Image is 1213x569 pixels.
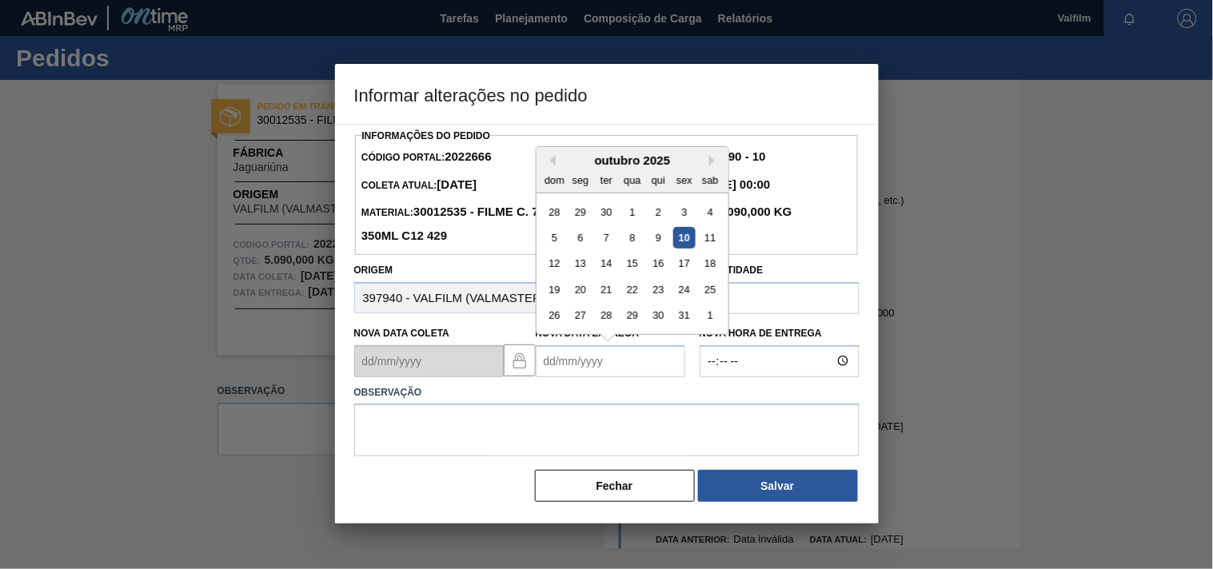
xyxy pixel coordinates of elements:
input: dd/mm/yyyy [354,345,504,377]
label: Nova Data Entrega [536,328,640,339]
div: Choose quarta-feira, 8 de outubro de 2025 [621,227,643,249]
div: month 2025-10 [541,198,723,328]
img: locked [510,351,529,370]
div: Choose domingo, 5 de outubro de 2025 [544,227,565,249]
div: qua [621,169,643,190]
label: Origem [354,265,393,276]
div: Choose quinta-feira, 23 de outubro de 2025 [647,279,668,300]
div: Choose terça-feira, 7 de outubro de 2025 [595,227,616,249]
span: Código Portal: [361,152,492,163]
div: Choose sexta-feira, 17 de outubro de 2025 [673,253,695,274]
div: Choose domingo, 19 de outubro de 2025 [544,279,565,300]
div: Choose sábado, 25 de outubro de 2025 [699,279,720,300]
h3: Informar alterações no pedido [335,64,879,125]
div: Choose domingo, 28 de setembro de 2025 [544,201,565,222]
input: dd/mm/yyyy [536,345,685,377]
strong: 2022666 [445,149,491,163]
label: Observação [354,381,860,404]
div: sex [673,169,695,190]
div: Choose segunda-feira, 20 de outubro de 2025 [569,279,591,300]
label: Informações do Pedido [362,130,491,141]
label: Nova Hora de Entrega [700,322,860,345]
span: Coleta Atual: [361,180,477,191]
div: outubro 2025 [537,153,728,167]
div: Choose quarta-feira, 15 de outubro de 2025 [621,253,643,274]
div: Choose sábado, 1 de novembro de 2025 [699,304,720,326]
button: locked [504,344,536,376]
div: Choose quarta-feira, 1 de outubro de 2025 [621,201,643,222]
div: Choose sexta-feira, 3 de outubro de 2025 [673,201,695,222]
strong: 30012535 - FILME C. 770X65 BC 350ML C12 429 [361,205,594,242]
div: dom [544,169,565,190]
div: Choose sexta-feira, 10 de outubro de 2025 [673,227,695,249]
div: Choose quinta-feira, 16 de outubro de 2025 [647,253,668,274]
button: Salvar [698,470,858,502]
div: Choose sábado, 11 de outubro de 2025 [699,227,720,249]
div: Choose domingo, 26 de outubro de 2025 [544,304,565,326]
div: Choose quinta-feira, 9 de outubro de 2025 [647,227,668,249]
div: Choose sábado, 18 de outubro de 2025 [699,253,720,274]
div: Choose sexta-feira, 24 de outubro de 2025 [673,279,695,300]
div: seg [569,169,591,190]
strong: 5.090,000 KG [714,205,792,218]
strong: [DATE] [437,177,477,191]
div: Choose segunda-feira, 13 de outubro de 2025 [569,253,591,274]
div: Choose sexta-feira, 31 de outubro de 2025 [673,304,695,326]
div: Choose segunda-feira, 29 de setembro de 2025 [569,201,591,222]
label: Quantidade [700,265,764,276]
div: Choose quinta-feira, 2 de outubro de 2025 [647,201,668,222]
div: sab [699,169,720,190]
div: Choose quarta-feira, 29 de outubro de 2025 [621,304,643,326]
button: Next Month [709,155,720,166]
button: Previous Month [545,155,556,166]
div: Choose terça-feira, 28 de outubro de 2025 [595,304,616,326]
strong: [DATE] 00:00 [696,177,770,191]
div: Choose terça-feira, 30 de setembro de 2025 [595,201,616,222]
div: Choose quinta-feira, 30 de outubro de 2025 [647,304,668,326]
div: Choose terça-feira, 14 de outubro de 2025 [595,253,616,274]
div: Choose segunda-feira, 6 de outubro de 2025 [569,227,591,249]
button: Fechar [535,470,695,502]
div: qui [647,169,668,190]
label: Nova Data Coleta [354,328,450,339]
div: Choose domingo, 12 de outubro de 2025 [544,253,565,274]
div: Choose segunda-feira, 27 de outubro de 2025 [569,304,591,326]
div: Choose sábado, 4 de outubro de 2025 [699,201,720,222]
div: Choose quarta-feira, 22 de outubro de 2025 [621,279,643,300]
div: Choose terça-feira, 21 de outubro de 2025 [595,279,616,300]
span: Material: [361,207,594,242]
div: ter [595,169,616,190]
